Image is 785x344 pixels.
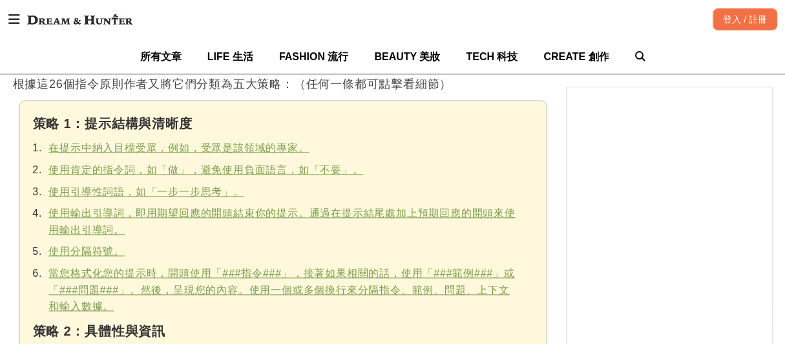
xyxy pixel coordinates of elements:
div: 登入 / 註冊 [713,8,777,30]
span: FASHION 流行 [279,51,349,62]
a: LIFE 生活 [207,39,253,74]
a: 當您格式化您的提示時，開頭使用「###指令###」，接著如果相關的話，使用「###範例###」或「###問題###」。然後，呈現您的內容。使用一個或多個換行來分隔指令、範例、問題、上下文和輸入數據。 [48,268,514,312]
span: 所有文章 [140,51,182,62]
img: Dream & Hunter [21,8,139,31]
span: BEAUTY 美妝 [374,51,440,62]
a: 使用引導性詞語，如「一步一步思考」。 [48,186,244,197]
a: CREATE 創作 [543,39,609,74]
span: TECH 科技 [466,51,518,62]
a: TECH 科技 [466,39,518,74]
a: 在提示中納入目標受眾，例如，受眾是該領域的專家。 [48,142,309,153]
a: 使用肯定的指令詞，如「做」，避免使用負面語言，如「不要」。 [48,164,363,175]
span: CREATE 創作 [543,51,609,62]
a: BEAUTY 美妝 [374,39,440,74]
a: 所有文章 [140,39,182,74]
p: 根據這26個指令原則作者又將它們分類為五大策略：（任何一條都可點擊看細節） [13,74,540,94]
strong: 策略 1：提示結構與清晰度 [33,116,193,131]
a: FASHION 流行 [279,39,349,74]
a: 使用分隔符號。 [48,246,125,257]
a: 使用輸出引導詞，即用期望回應的開頭結束你的提示。通過在提示結尾處加上預期回應的開頭來使用輸出引導詞。 [48,208,515,235]
span: LIFE 生活 [207,51,253,62]
strong: 策略 2：具體性與資訊 [33,324,165,338]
